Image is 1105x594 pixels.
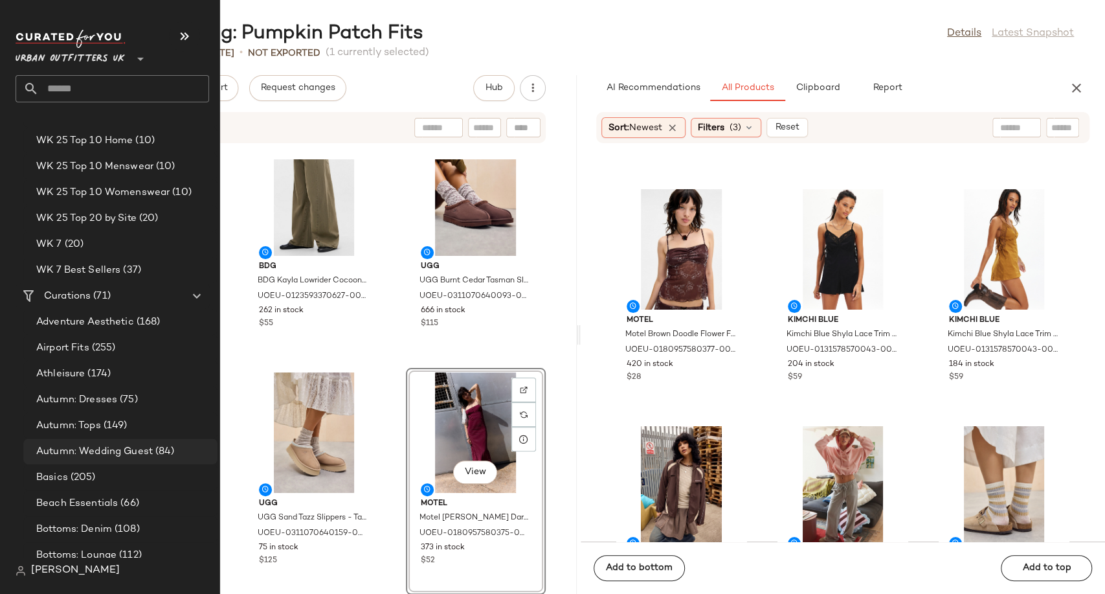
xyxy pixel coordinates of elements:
span: Clipboard [795,83,840,93]
div: Fall Outfitting: Pumpkin Patch Fits [83,21,423,47]
span: WK 25 Top 10 Home [36,133,133,148]
span: Hub [484,83,502,93]
img: svg%3e [520,386,528,394]
span: (205) [68,470,96,485]
span: Kimchi Blue Shyla Lace Trim Romper - Black L at Urban Outfitters [787,329,897,341]
span: 666 in stock [421,305,465,317]
span: WK 25 Top 10 Womenswear [36,185,170,200]
span: 204 in stock [788,359,834,371]
span: UGG Burnt Cedar Tasman Slippers - Brown UK 8 at Urban Outfitters [419,275,530,287]
span: (3) [730,121,741,135]
span: Urban Outfitters UK [16,44,125,67]
img: svg%3e [16,565,26,576]
span: (20) [137,211,159,226]
button: Add to top [1001,555,1092,581]
span: UOEU-0131578570043-000-001 [787,345,897,356]
span: $59 [949,372,963,383]
span: (168) [134,315,161,330]
button: Request changes [249,75,346,101]
span: [PERSON_NAME] [31,563,120,578]
span: 262 in stock [259,305,304,317]
img: 0180957580375_060_a2 [410,372,541,493]
span: Reset [775,122,799,133]
span: WK 7 Best Sellers [36,263,120,278]
span: Filters [698,121,724,135]
p: Not Exported [248,47,320,60]
span: AI Recommendations [605,83,700,93]
span: UOEU-0180957580375-000-060 [419,528,530,540]
span: 184 in stock [949,359,994,371]
span: $115 [421,318,438,330]
button: Reset [766,118,808,137]
span: Sort: [608,121,662,135]
span: $28 [627,372,641,383]
img: 0133920510204_020_a3 [616,426,747,547]
span: Airport Fits [36,341,89,356]
span: Motel [PERSON_NAME] Darsih Spot Maxi Dress - Red 2XL at Urban Outfitters [419,512,530,524]
span: WK 25 Top 20 by Site [36,211,137,226]
span: Bottoms: Denim [36,522,112,537]
span: (71) [91,289,111,304]
span: Report [872,83,902,93]
span: UOEU-0311070640093-000-020 [419,291,530,303]
span: Autumn: Wedding Guest [36,444,153,459]
span: (84) [153,444,175,459]
span: (10) [133,133,155,148]
span: Athleisure [36,367,85,382]
span: (1 currently selected) [326,45,429,61]
span: UGG Sand Tazz Slippers - Tan UK 7 at Urban Outfitters [258,512,368,524]
span: UOEU-0311070640159-000-013 [258,528,368,540]
span: UOEU-0131578570043-000-070 [948,345,1058,356]
span: WK 25 Top 10 Menswear [36,159,153,174]
img: svg%3e [520,411,528,418]
span: View [464,467,486,477]
span: All Products [720,83,774,93]
span: (66) [118,496,139,511]
button: Hub [473,75,515,101]
span: Basics [36,470,68,485]
span: Request changes [260,83,335,93]
button: Add to bottom [594,555,685,581]
span: (20) [62,237,84,252]
span: Bottoms: Lounge [36,548,117,563]
span: Kimchi Blue Shyla Lace Trim Romper - Gold S at Urban Outfitters [948,329,1058,341]
span: Add to top [1021,563,1071,573]
span: (149) [101,418,128,433]
img: cfy_white_logo.C9jOOHJF.svg [16,30,126,48]
span: • [240,45,243,61]
img: 0311070640159_013_m [249,372,379,493]
span: $125 [259,555,277,567]
span: 75 in stock [259,542,298,554]
img: 0131578570043_001_a2 [777,189,908,310]
span: (75) [117,393,138,407]
img: 0180957580377_020_a2 [616,189,747,310]
span: (10) [153,159,175,174]
span: (112) [117,548,142,563]
span: UGG [421,261,531,273]
span: BDG Kayla Lowrider Cocoon Pants - Khaki S at Urban Outfitters [258,275,368,287]
span: Add to bottom [605,563,673,573]
span: Motel Brown Doodle Flower Flock Cami - Brown S at Urban Outfitters [625,329,735,341]
span: $59 [788,372,802,383]
a: Details [947,26,981,41]
span: (255) [89,341,116,356]
button: View [453,461,497,484]
span: UGG [259,498,369,510]
img: 0143383730009_020_m [939,426,1069,547]
span: (10) [170,185,192,200]
span: Adventure Aesthetic [36,315,134,330]
span: Kimchi Blue [788,315,898,326]
span: Beach Essentials [36,496,118,511]
span: Kimchi Blue [949,315,1059,326]
span: Motel [627,315,737,326]
img: 0131578570043_070_a2 [939,189,1069,310]
span: (37) [120,263,141,278]
img: 0142568950037_004_a2 [777,426,908,547]
span: 420 in stock [627,359,673,371]
span: Curations [44,289,91,304]
span: BDG [259,261,369,273]
span: Autumn: Tops [36,418,101,433]
span: (108) [112,522,140,537]
span: Newest [629,123,662,133]
span: WK 7 [36,237,62,252]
